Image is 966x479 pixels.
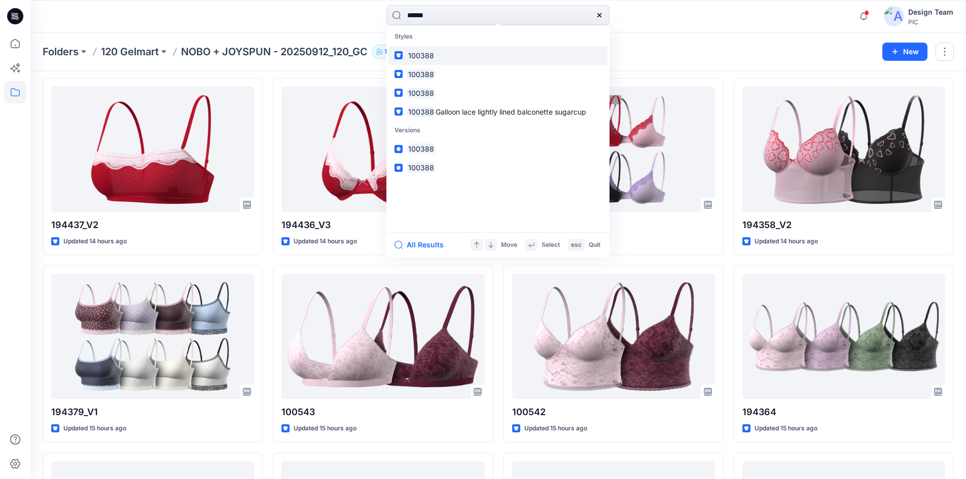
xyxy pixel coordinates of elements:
a: 100388 [388,139,607,158]
button: 11 [372,45,402,59]
button: New [882,43,927,61]
a: 100388 [388,46,607,65]
p: Styles [388,27,607,46]
a: 100388 [388,65,607,84]
p: 194437_V2 [51,218,254,232]
p: Updated 15 hours ago [63,423,126,434]
mark: 100388 [407,106,436,118]
p: Updated 15 hours ago [524,423,587,434]
p: 100542 [512,405,715,419]
mark: 100388 [407,162,436,173]
div: Design Team [908,6,953,18]
p: Quit [589,240,600,250]
div: PIC [908,18,953,26]
mark: 100388 [407,50,436,61]
a: Folders [43,45,79,59]
mark: 100388 [407,143,436,155]
p: 100543 [281,405,484,419]
p: Updated 14 hours ago [294,236,357,247]
span: Galloon lace lightly lined balconette sugarcup [436,107,586,116]
button: All Results [395,239,450,251]
p: 194364 [742,405,945,419]
p: 194436_V1 [512,218,715,232]
p: Updated 15 hours ago [755,423,817,434]
p: 11 [384,46,389,57]
a: 194436_V3 [281,87,484,212]
p: Versions [388,121,607,140]
p: NOBO + JOYSPUN - 20250912_120_GC [181,45,368,59]
a: 120 Gelmart [101,45,159,59]
a: 100388Galloon lace lightly lined balconette sugarcup [388,102,607,121]
a: 100542 [512,274,715,399]
mark: 100388 [407,68,436,80]
a: 194437_V2 [51,87,254,212]
p: 194379_V1 [51,405,254,419]
a: 100543 [281,274,484,399]
p: Move [501,240,517,250]
mark: 100388 [407,87,436,99]
a: 194358_V2 [742,87,945,212]
a: 194379_V1 [51,274,254,399]
p: 194436_V3 [281,218,484,232]
a: 194436_V1 [512,87,715,212]
a: 194364 [742,274,945,399]
p: esc [571,240,582,250]
p: Select [542,240,560,250]
a: 100388 [388,84,607,102]
img: avatar [884,6,904,26]
p: Updated 14 hours ago [755,236,818,247]
a: 100388 [388,158,607,177]
p: Updated 15 hours ago [294,423,356,434]
p: Updated 14 hours ago [63,236,127,247]
p: 194358_V2 [742,218,945,232]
